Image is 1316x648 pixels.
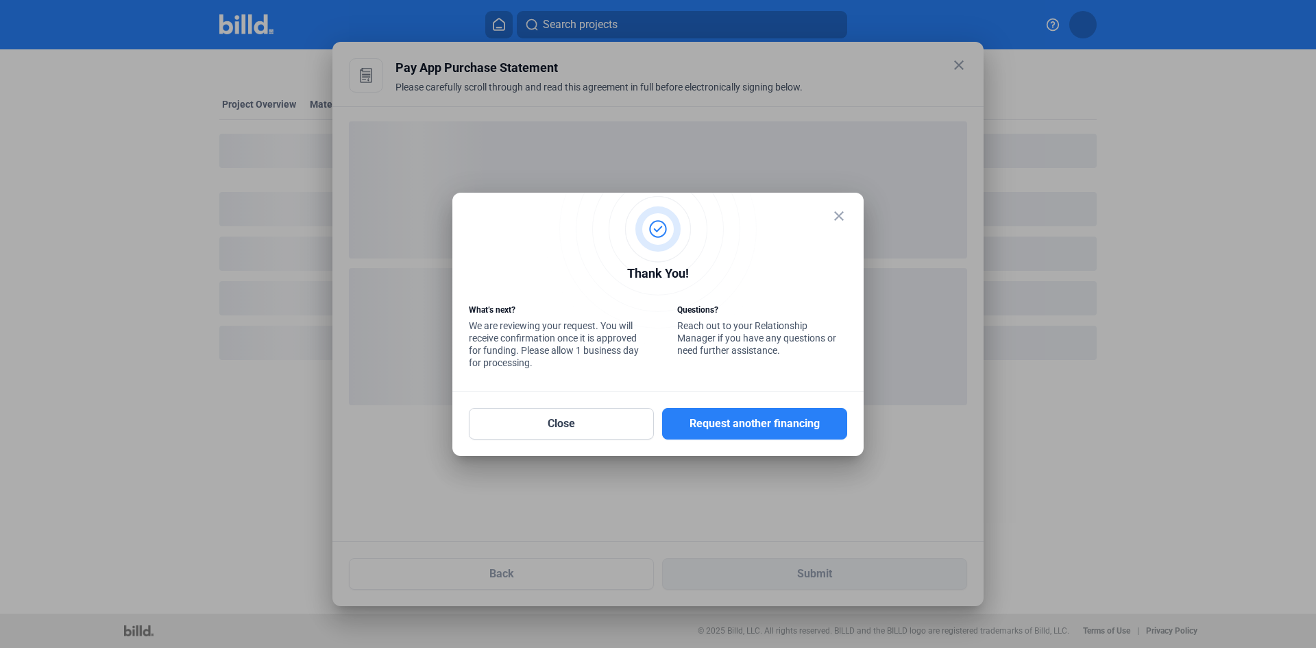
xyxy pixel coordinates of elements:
[469,408,654,440] button: Close
[469,264,847,287] div: Thank You!
[677,304,847,320] div: Questions?
[662,408,847,440] button: Request another financing
[469,304,639,320] div: What’s next?
[831,208,847,224] mat-icon: close
[469,304,639,372] div: We are reviewing your request. You will receive confirmation once it is approved for funding. Ple...
[677,304,847,360] div: Reach out to your Relationship Manager if you have any questions or need further assistance.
